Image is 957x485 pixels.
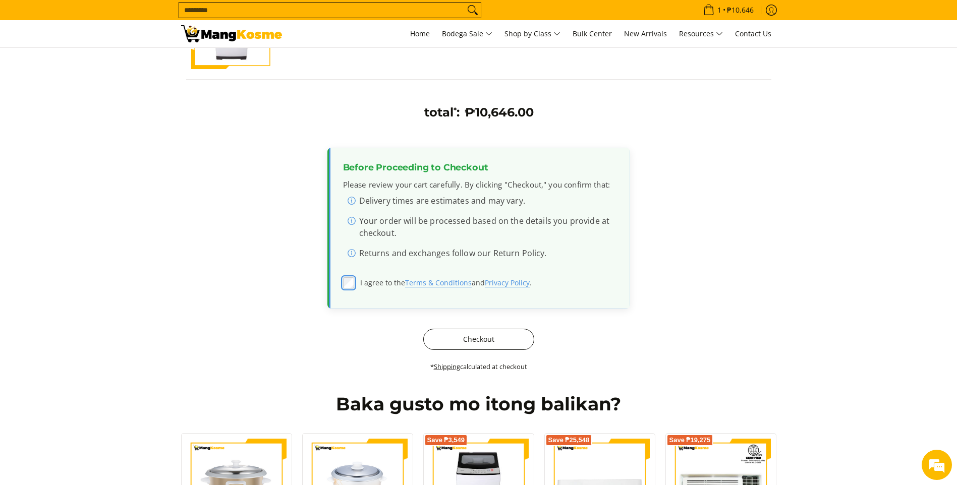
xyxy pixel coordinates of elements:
[181,393,776,415] h2: Baka gusto mo itong balikan?
[548,437,590,443] span: Save ₱25,548
[327,148,630,309] div: Order confirmation and disclaimers
[485,278,530,288] a: Privacy Policy (opens in new tab)
[410,29,430,38] span: Home
[716,7,723,14] span: 1
[427,437,465,443] span: Save ₱3,549
[5,275,192,311] textarea: Type your message and hit 'Enter'
[59,127,139,229] span: We're online!
[573,29,612,38] span: Bulk Center
[442,28,492,40] span: Bodega Sale
[424,105,460,120] h3: total :
[725,7,755,14] span: ₱10,646
[437,20,497,47] a: Bodega Sale
[700,5,757,16] span: •
[568,20,617,47] a: Bulk Center
[405,278,472,288] a: Terms & Conditions (opens in new tab)
[499,20,566,47] a: Shop by Class
[669,437,711,443] span: Save ₱19,275
[343,162,616,173] h3: Before Proceeding to Checkout
[465,3,481,18] button: Search
[343,179,616,263] div: Please review your cart carefully. By clicking "Checkout," you confirm that:
[434,362,460,371] a: Shipping
[52,56,170,70] div: Chat with us now
[679,28,723,40] span: Resources
[405,20,435,47] a: Home
[343,277,354,288] input: I agree to theTerms & Conditions (opens in new tab)andPrivacy Policy (opens in new tab).
[292,20,776,47] nav: Main Menu
[730,20,776,47] a: Contact Us
[504,28,560,40] span: Shop by Class
[423,329,534,350] button: Checkout
[347,247,616,263] li: Returns and exchanges follow our Return Policy.
[360,277,616,288] span: I agree to the and .
[735,29,771,38] span: Contact Us
[165,5,190,29] div: Minimize live chat window
[624,29,667,38] span: New Arrivals
[347,215,616,243] li: Your order will be processed based on the details you provide at checkout.
[465,105,534,119] span: ₱10,646.00
[674,20,728,47] a: Resources
[181,25,282,42] img: Your Shopping Cart | Mang Kosme
[619,20,672,47] a: New Arrivals
[347,195,616,211] li: Delivery times are estimates and may vary.
[430,362,527,371] small: * calculated at checkout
